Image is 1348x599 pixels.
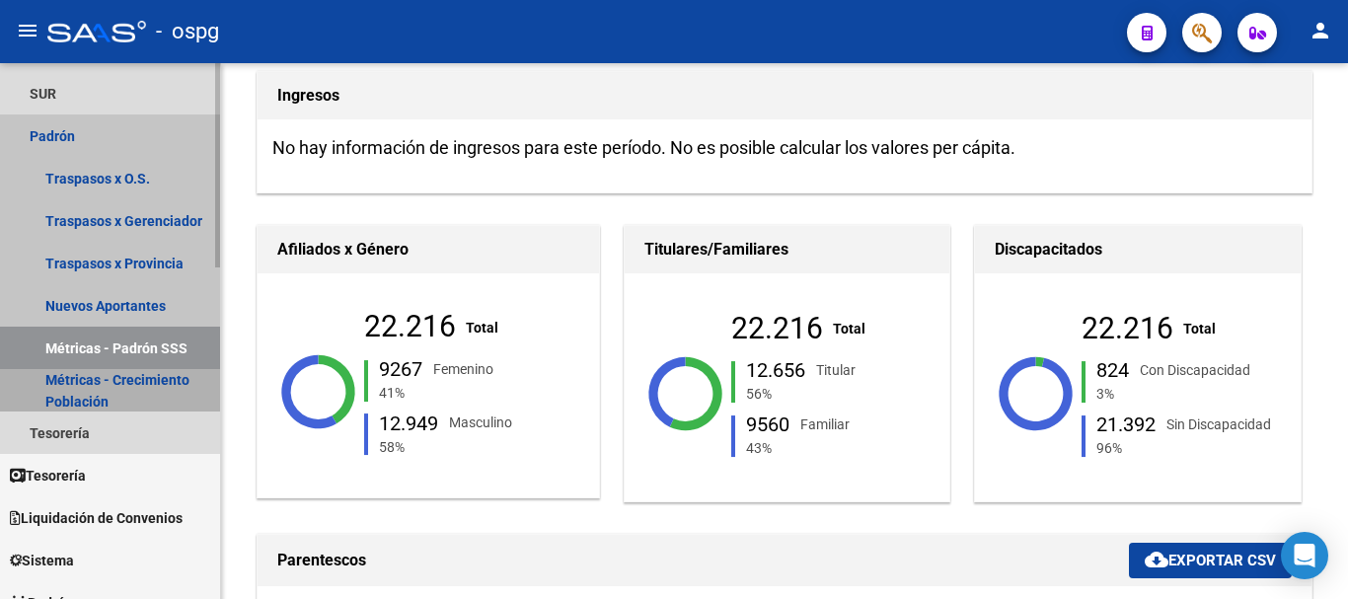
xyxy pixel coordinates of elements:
[277,80,1292,112] h1: Ingresos
[800,413,850,435] div: Familiar
[816,359,856,381] div: Titular
[272,134,1297,162] h3: No hay información de ingresos para este período. No es posible calcular los valores per cápita.
[10,507,183,529] span: Liquidación de Convenios
[1096,360,1129,380] div: 824
[449,412,512,433] div: Masculino
[375,382,628,404] div: 41%
[379,359,422,379] div: 9267
[1092,437,1345,459] div: 96%
[375,436,628,458] div: 58%
[1145,548,1168,571] mat-icon: cloud_download
[644,234,931,265] h1: Titulares/Familiares
[833,318,865,339] div: Total
[277,234,579,265] h1: Afiliados x Género
[1092,383,1345,405] div: 3%
[1129,543,1292,578] button: Exportar CSV
[1096,414,1156,434] div: 21.392
[379,413,438,433] div: 12.949
[731,318,823,339] div: 22.216
[364,316,456,337] div: 22.216
[277,545,1129,576] h1: Parentescos
[746,414,789,434] div: 9560
[1309,19,1332,42] mat-icon: person
[1281,532,1328,579] div: Open Intercom Messenger
[156,10,219,53] span: - ospg
[742,437,995,459] div: 43%
[10,465,86,487] span: Tesorería
[433,358,493,380] div: Femenino
[1145,552,1276,569] span: Exportar CSV
[1082,318,1173,339] div: 22.216
[742,383,995,405] div: 56%
[1166,413,1271,435] div: Sin Discapacidad
[995,234,1281,265] h1: Discapacitados
[746,360,805,380] div: 12.656
[10,550,74,571] span: Sistema
[466,317,498,338] div: Total
[1183,318,1216,339] div: Total
[1140,359,1250,381] div: Con Discapacidad
[16,19,39,42] mat-icon: menu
